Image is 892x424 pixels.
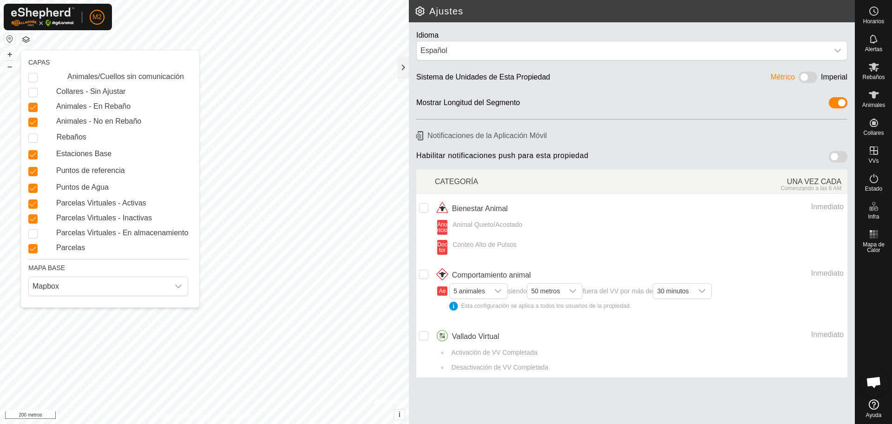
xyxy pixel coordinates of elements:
[221,412,252,420] a: Contáctenos
[169,277,188,296] div: disparador desplegable
[33,282,59,290] font: Mapbox
[564,284,582,298] div: disparador desplegable
[56,244,85,252] font: Parcelas
[657,287,689,295] font: 30 minutos
[67,73,184,80] font: Animales/Cuellos sin comunicación
[437,221,447,233] font: Anuncio
[416,73,550,81] font: Sistema de Unidades de Esta Propiedad
[863,18,884,25] font: Horarios
[453,287,485,295] font: 5 animales
[450,284,489,298] span: 5 animales
[28,59,50,66] font: CAPAS
[828,41,847,60] div: disparador desplegable
[56,166,125,174] font: Puntos de referencia
[855,396,892,422] a: Ayuda
[811,203,844,211] font: Inmediato
[811,269,844,277] font: Inmediato
[28,264,65,272] font: MAPA BASE
[429,6,463,16] font: Ajustes
[863,130,884,136] font: Collares
[435,178,478,185] font: CATEGORÍA
[453,221,522,228] font: Animal Quieto/Acostado
[56,117,141,125] font: Animales - No en Rebaño
[653,284,692,298] span: 30 minutos
[453,241,517,248] font: Conteo Alto de Pulsos
[157,413,210,419] font: Política de Privacidad
[416,152,589,159] font: Habilitar notificaciones push para esta propiedad
[56,87,125,95] font: Collares - Sin Ajustar
[693,284,711,298] div: disparador desplegable
[811,331,844,338] font: Inmediato
[416,99,520,106] font: Mostrar Longitud del Segmento
[7,61,12,71] font: –
[11,7,74,26] img: Logotipo de Gallagher
[57,133,86,141] font: Rebaños
[221,413,252,419] font: Contáctenos
[452,364,549,371] font: Desactivación de VV Completada
[56,150,111,158] font: Estaciones Base
[437,220,447,235] button: Anuncio
[439,288,446,294] font: Ae
[862,102,885,108] font: Animales
[437,286,447,296] button: Ae
[787,178,841,185] font: UNA VEZ CADA
[435,329,450,344] img: icono de vallados circulares
[821,73,847,81] font: Imperial
[417,41,828,60] span: Español
[56,102,131,110] font: Animales - En Rebaño
[4,61,15,72] button: –
[56,229,188,237] font: Parcelas Virtuales - En almacenamiento
[865,46,882,53] font: Alertas
[862,74,885,80] font: Rebaños
[437,241,447,253] font: Doctor
[437,240,447,255] button: Doctor
[420,46,447,54] font: Español
[4,49,15,60] button: +
[56,199,146,207] font: Parcelas Virtuales - Activas
[865,185,882,192] font: Estado
[416,31,439,39] font: Idioma
[860,368,888,396] div: Chat abierto
[780,185,841,192] font: Comenzando a las 6 AM
[771,73,795,81] font: Métrico
[56,183,109,191] font: Puntos de Agua
[866,412,882,418] font: Ayuda
[452,349,538,356] font: Activación de VV Completada
[92,13,101,20] font: M2
[527,284,564,298] span: 50 metros
[531,287,560,295] font: 50 metros
[583,287,653,295] font: fuera del VV por más de
[508,287,527,295] font: siendo
[435,268,450,283] img: icono de comportamiento animal
[452,205,508,212] font: Bienestar Animal
[461,303,631,309] font: Esta configuración se aplica a todos los usuarios de la propiedad.
[868,158,879,164] font: VVs
[4,33,15,45] button: Restablecer Mapa
[20,34,32,45] button: Capas del Mapa
[56,214,152,222] font: Parcelas Virtuales - Inactivas
[452,271,531,279] font: Comportamiento animal
[29,277,169,296] span: Mapbox
[489,284,507,298] div: disparador desplegable
[399,411,400,418] font: i
[394,410,405,420] button: i
[427,132,547,139] font: Notificaciones de la Aplicación Móvil
[7,49,13,59] font: +
[435,201,450,216] img: icono de bienestar animal
[452,332,499,340] font: Vallado Virtual
[868,213,879,220] font: Infra
[863,241,885,253] font: Mapa de Calor
[157,412,210,420] a: Política de Privacidad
